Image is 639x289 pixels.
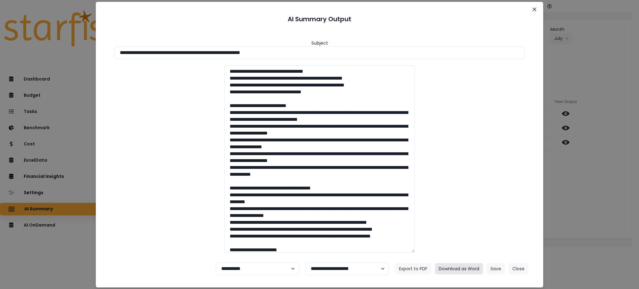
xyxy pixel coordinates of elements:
[529,4,539,14] button: Close
[435,263,483,274] button: Download as Word
[487,263,505,274] button: Save
[509,263,528,274] button: Close
[395,263,431,274] button: Export to PDF
[103,9,536,29] header: AI Summary Output
[311,40,328,47] header: Subject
